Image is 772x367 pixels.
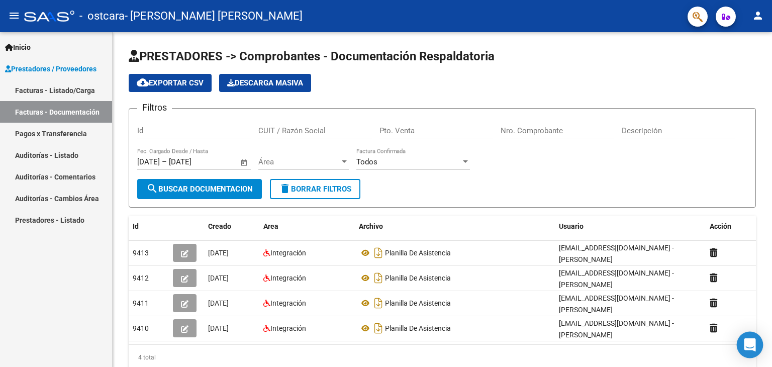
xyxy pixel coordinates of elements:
[208,299,229,307] span: [DATE]
[133,222,139,230] span: Id
[169,157,218,166] input: Fecha fin
[133,274,149,282] span: 9412
[137,101,172,115] h3: Filtros
[372,270,385,286] i: Descargar documento
[270,324,306,332] span: Integración
[129,216,169,237] datatable-header-cell: Id
[372,320,385,336] i: Descargar documento
[162,157,167,166] span: –
[219,74,311,92] button: Descarga Masiva
[559,222,584,230] span: Usuario
[133,249,149,257] span: 9413
[385,249,451,257] span: Planilla De Asistencia
[359,222,383,230] span: Archivo
[146,182,158,195] mat-icon: search
[752,10,764,22] mat-icon: person
[279,185,351,194] span: Borrar Filtros
[129,49,495,63] span: PRESTADORES -> Comprobantes - Documentación Respaldatoria
[263,222,278,230] span: Area
[279,182,291,195] mat-icon: delete
[125,5,303,27] span: - [PERSON_NAME] [PERSON_NAME]
[258,157,340,166] span: Área
[555,216,706,237] datatable-header-cell: Usuario
[146,185,253,194] span: Buscar Documentacion
[355,216,555,237] datatable-header-cell: Archivo
[133,299,149,307] span: 9411
[79,5,125,27] span: - ostcara
[133,324,149,332] span: 9410
[208,324,229,332] span: [DATE]
[227,78,303,87] span: Descarga Masiva
[372,295,385,311] i: Descargar documento
[372,245,385,261] i: Descargar documento
[559,294,674,314] span: [EMAIL_ADDRESS][DOMAIN_NAME] - [PERSON_NAME]
[5,42,31,53] span: Inicio
[270,179,360,199] button: Borrar Filtros
[270,249,306,257] span: Integración
[385,324,451,332] span: Planilla De Asistencia
[239,157,250,168] button: Open calendar
[204,216,259,237] datatable-header-cell: Creado
[559,244,674,263] span: [EMAIL_ADDRESS][DOMAIN_NAME] - [PERSON_NAME]
[208,274,229,282] span: [DATE]
[385,274,451,282] span: Planilla De Asistencia
[219,74,311,92] app-download-masive: Descarga masiva de comprobantes (adjuntos)
[270,274,306,282] span: Integración
[706,216,756,237] datatable-header-cell: Acción
[559,319,674,339] span: [EMAIL_ADDRESS][DOMAIN_NAME] - [PERSON_NAME]
[5,63,96,74] span: Prestadores / Proveedores
[737,332,763,358] div: Open Intercom Messenger
[710,222,731,230] span: Acción
[137,179,262,199] button: Buscar Documentacion
[356,157,377,166] span: Todos
[208,222,231,230] span: Creado
[270,299,306,307] span: Integración
[137,76,149,88] mat-icon: cloud_download
[8,10,20,22] mat-icon: menu
[559,269,674,289] span: [EMAIL_ADDRESS][DOMAIN_NAME] - [PERSON_NAME]
[259,216,355,237] datatable-header-cell: Area
[385,299,451,307] span: Planilla De Asistencia
[137,78,204,87] span: Exportar CSV
[129,74,212,92] button: Exportar CSV
[137,157,160,166] input: Fecha inicio
[208,249,229,257] span: [DATE]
